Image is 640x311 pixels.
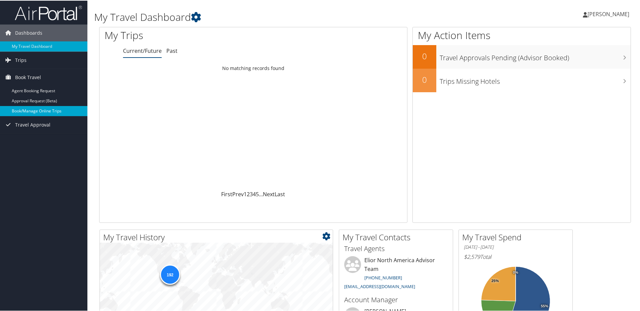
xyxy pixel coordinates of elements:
[263,190,275,197] a: Next
[464,252,567,260] h6: Total
[232,190,244,197] a: Prev
[541,304,548,308] tspan: 55%
[344,243,448,253] h3: Travel Agents
[364,274,402,280] a: [PHONE_NUMBER]
[413,68,631,92] a: 0Trips Missing Hotels
[221,190,232,197] a: First
[462,231,572,242] h2: My Travel Spend
[250,190,253,197] a: 3
[513,270,518,274] tspan: 0%
[166,46,177,54] a: Past
[413,50,436,61] h2: 0
[344,295,448,304] h3: Account Manager
[15,24,42,41] span: Dashboards
[105,28,274,42] h1: My Trips
[15,51,27,68] span: Trips
[491,278,499,282] tspan: 25%
[244,190,247,197] a: 1
[583,3,636,24] a: [PERSON_NAME]
[15,68,41,85] span: Book Travel
[341,255,451,291] li: Elior North America Advisor Team
[253,190,256,197] a: 4
[440,73,631,85] h3: Trips Missing Hotels
[94,9,455,24] h1: My Travel Dashboard
[588,10,629,17] span: [PERSON_NAME]
[413,73,436,85] h2: 0
[160,264,180,284] div: 192
[247,190,250,197] a: 2
[440,49,631,62] h3: Travel Approvals Pending (Advisor Booked)
[99,62,407,74] td: No matching records found
[413,44,631,68] a: 0Travel Approvals Pending (Advisor Booked)
[103,231,333,242] h2: My Travel History
[256,190,259,197] a: 5
[259,190,263,197] span: …
[15,116,50,133] span: Travel Approval
[344,283,415,289] a: [EMAIL_ADDRESS][DOMAIN_NAME]
[343,231,453,242] h2: My Travel Contacts
[15,4,82,20] img: airportal-logo.png
[275,190,285,197] a: Last
[123,46,162,54] a: Current/Future
[413,28,631,42] h1: My Action Items
[464,252,480,260] span: $2,579
[464,243,567,250] h6: [DATE] - [DATE]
